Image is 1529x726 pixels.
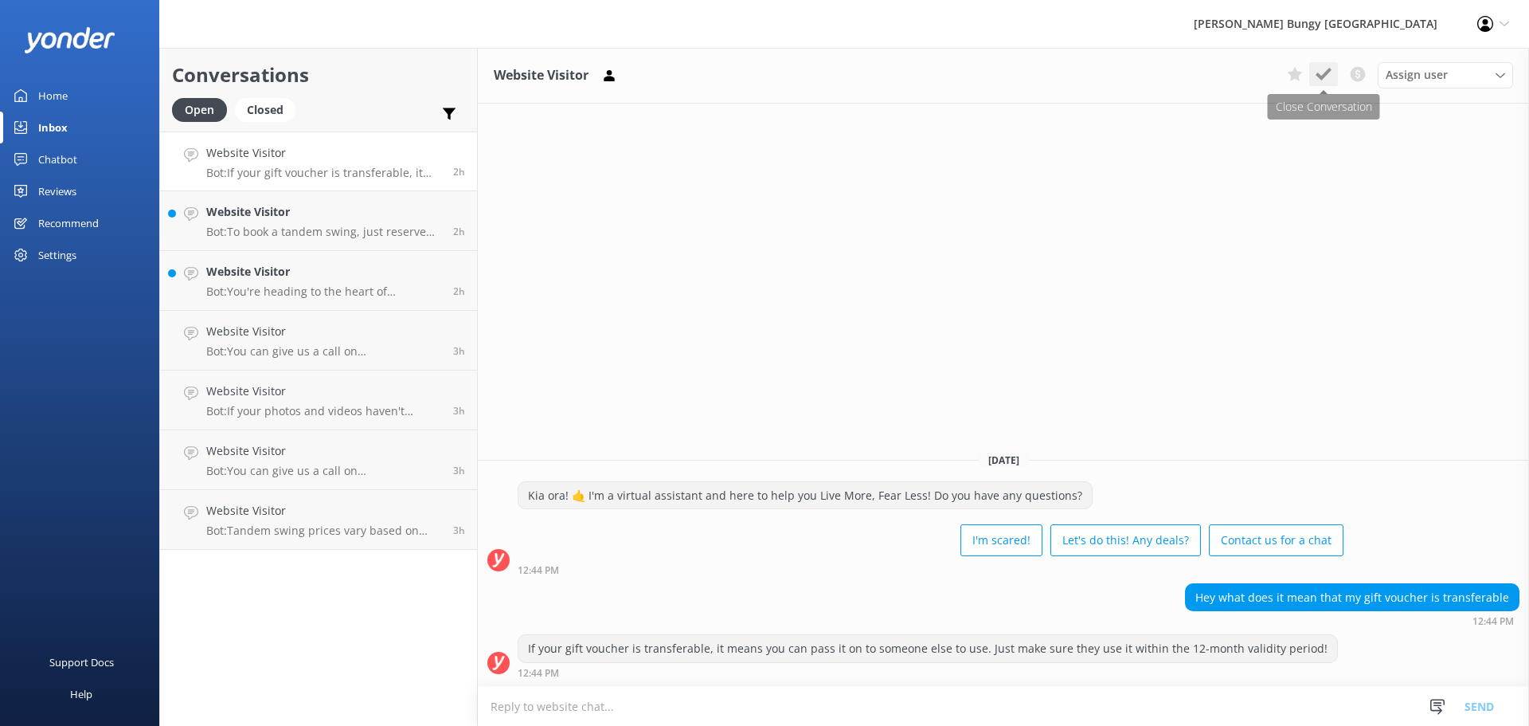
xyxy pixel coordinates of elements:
[235,100,303,118] a: Closed
[518,482,1092,509] div: Kia ora! 🤙 I'm a virtual assistant and here to help you Live More, Fear Less! Do you have any que...
[1472,617,1514,626] strong: 12:44 PM
[518,564,1343,575] div: Oct 03 2025 12:44pm (UTC +13:00) Pacific/Auckland
[206,524,441,538] p: Bot: Tandem swing prices vary based on location, activity, and fare type, and are charged per per...
[206,383,441,400] h4: Website Visitor
[453,404,465,418] span: Oct 03 2025 12:21pm (UTC +13:00) Pacific/Auckland
[453,225,465,238] span: Oct 03 2025 12:43pm (UTC +13:00) Pacific/Auckland
[206,404,441,418] p: Bot: If your photos and videos haven't landed in your inbox after 24 hours, hit up our tech wizar...
[160,191,477,251] a: Website VisitorBot:To book a tandem swing, just reserve two individual spots for the same time an...
[235,98,295,122] div: Closed
[206,225,441,239] p: Bot: To book a tandem swing, just reserve two individual spots for the same time and leave a note...
[518,669,559,678] strong: 12:44 PM
[518,566,559,575] strong: 12:44 PM
[160,490,477,550] a: Website VisitorBot:Tandem swing prices vary based on location, activity, and fare type, and are c...
[172,100,235,118] a: Open
[960,524,1042,556] button: I'm scared!
[160,430,477,490] a: Website VisitorBot:You can give us a call on [PHONE_NUMBER] or [PHONE_NUMBER] to chat with a crew...
[206,442,441,460] h4: Website Visitor
[160,131,477,191] a: Website VisitorBot:If your gift voucher is transferable, it means you can pass it on to someone e...
[453,285,465,298] span: Oct 03 2025 12:42pm (UTC +13:00) Pacific/Auckland
[206,344,441,359] p: Bot: You can give us a call on [PHONE_NUMBER] or [PHONE_NUMBER] to chat with a crew member. Our o...
[172,98,227,122] div: Open
[453,464,465,477] span: Oct 03 2025 12:09pm (UTC +13:00) Pacific/Auckland
[1186,584,1519,611] div: Hey what does it mean that my gift voucher is transferable
[1386,66,1448,84] span: Assign user
[38,112,68,143] div: Inbox
[160,371,477,430] a: Website VisitorBot:If your photos and videos haven't landed in your inbox after 24 hours, hit up ...
[38,175,76,207] div: Reviews
[1378,62,1513,88] div: Assign User
[38,207,99,239] div: Recommend
[38,239,76,271] div: Settings
[70,678,92,710] div: Help
[38,80,68,112] div: Home
[494,65,589,86] h3: Website Visitor
[38,143,77,175] div: Chatbot
[206,203,441,221] h4: Website Visitor
[453,344,465,358] span: Oct 03 2025 12:28pm (UTC +13:00) Pacific/Auckland
[979,453,1029,467] span: [DATE]
[160,311,477,371] a: Website VisitorBot:You can give us a call on [PHONE_NUMBER] or [PHONE_NUMBER] to chat with a crew...
[1209,524,1343,556] button: Contact us for a chat
[206,285,441,299] p: Bot: You're heading to the heart of adventure! If you're driving yourself, punch in "1693 Gibbsto...
[206,464,441,478] p: Bot: You can give us a call on [PHONE_NUMBER] or [PHONE_NUMBER] to chat with a crew member. Our o...
[49,646,114,678] div: Support Docs
[160,251,477,311] a: Website VisitorBot:You're heading to the heart of adventure! If you're driving yourself, punch in...
[518,635,1337,662] div: If your gift voucher is transferable, it means you can pass it on to someone else to use. Just ma...
[206,144,441,162] h4: Website Visitor
[24,27,115,53] img: yonder-white-logo.png
[206,166,441,180] p: Bot: If your gift voucher is transferable, it means you can pass it on to someone else to use. Ju...
[1185,615,1519,626] div: Oct 03 2025 12:44pm (UTC +13:00) Pacific/Auckland
[453,165,465,179] span: Oct 03 2025 12:44pm (UTC +13:00) Pacific/Auckland
[453,524,465,537] span: Oct 03 2025 11:48am (UTC +13:00) Pacific/Auckland
[172,60,465,90] h2: Conversations
[518,667,1338,678] div: Oct 03 2025 12:44pm (UTC +13:00) Pacific/Auckland
[206,263,441,281] h4: Website Visitor
[206,502,441,520] h4: Website Visitor
[1050,524,1201,556] button: Let's do this! Any deals?
[206,323,441,340] h4: Website Visitor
